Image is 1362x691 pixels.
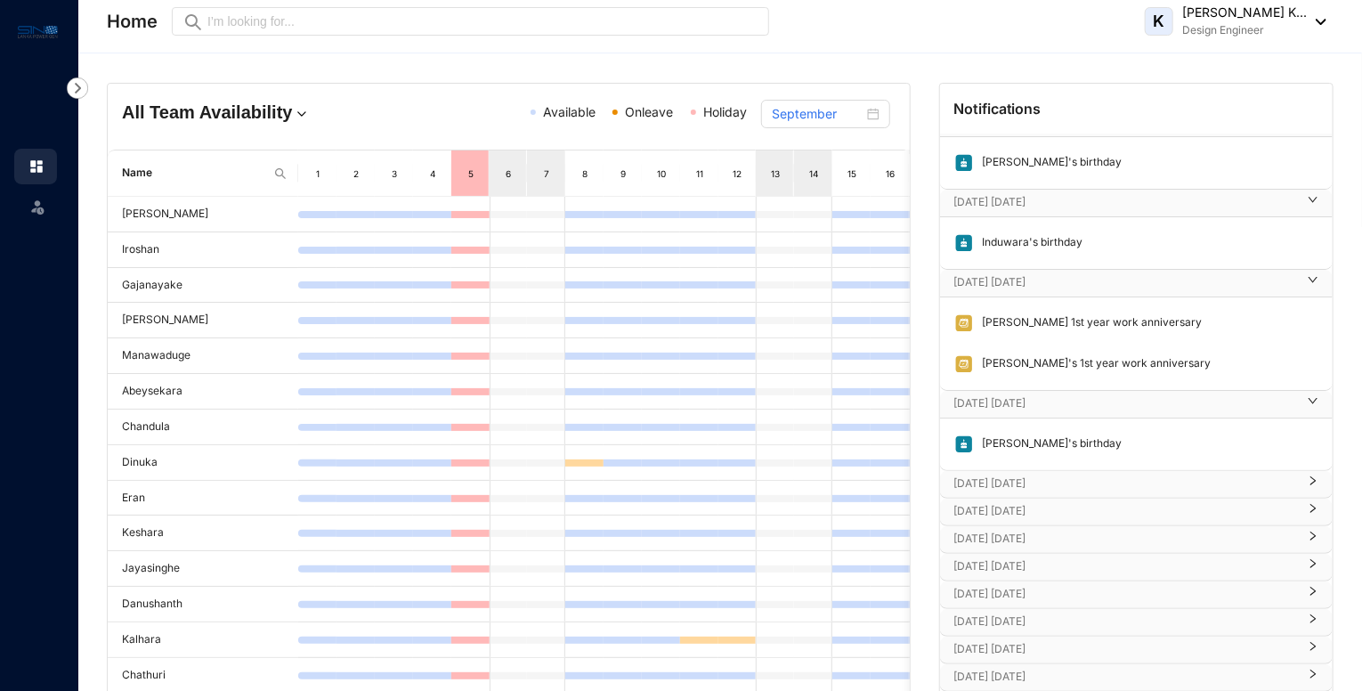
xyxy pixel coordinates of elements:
span: right [1308,510,1318,514]
div: [DATE] [DATE] [940,499,1333,525]
span: right [1308,676,1318,679]
span: right [1308,648,1318,652]
img: birthday.63217d55a54455b51415ef6ca9a78895.svg [954,435,974,454]
p: Home [107,9,158,34]
td: Manawaduge [108,338,298,374]
p: [DATE] [DATE] [954,613,1297,630]
td: Iroshan [108,232,298,268]
h4: All Team Availability [122,100,379,125]
div: 15 [845,165,860,183]
p: [DATE] [DATE] [954,585,1297,603]
td: Gajanayake [108,268,298,304]
div: 10 [654,165,669,183]
p: Induwara's birthday [974,233,1083,253]
div: [DATE] [DATE] [940,609,1333,636]
td: [PERSON_NAME] [108,303,298,338]
p: [DATE] [DATE] [954,640,1297,658]
img: birthday.63217d55a54455b51415ef6ca9a78895.svg [954,153,974,173]
td: Jayasinghe [108,551,298,587]
img: search.8ce656024d3affaeffe32e5b30621cb7.svg [273,167,288,181]
td: Abeysekara [108,374,298,410]
div: 8 [578,165,593,183]
p: [PERSON_NAME]'s 1st year work anniversary [974,354,1212,374]
div: [DATE] [DATE] [940,471,1333,498]
p: [DATE] [DATE] [954,273,1297,291]
p: [PERSON_NAME] K... [1182,4,1307,21]
div: [DATE] [DATE] [940,526,1333,553]
img: dropdown-black.8e83cc76930a90b1a4fdb6d089b7bf3a.svg [1307,19,1326,25]
td: Eran [108,481,298,516]
div: 14 [807,165,822,183]
input: I’m looking for... [207,12,758,31]
p: [PERSON_NAME]'s birthday [974,153,1123,173]
div: 7 [539,165,555,183]
p: Notifications [954,98,1042,119]
div: [DATE] [DATE] [940,664,1333,691]
div: 4 [426,165,441,183]
span: Onleave [625,104,673,119]
td: Kalhara [108,622,298,658]
span: Name [122,165,266,182]
p: [DATE] [DATE] [954,475,1297,492]
div: [DATE] [DATE] [940,391,1333,418]
p: [PERSON_NAME]'s birthday [974,435,1123,454]
li: Home [14,149,57,184]
span: right [1308,565,1318,569]
p: [DATE] [DATE] [954,394,1297,412]
p: [DATE] [DATE] [954,193,1297,211]
td: [PERSON_NAME] [108,197,298,232]
td: Keshara [108,516,298,551]
span: Available [543,104,596,119]
p: [DATE] [DATE] [954,557,1297,575]
span: right [1308,281,1318,285]
div: 3 [387,165,402,183]
div: 12 [730,165,745,183]
img: dropdown.780994ddfa97fca24b89f58b1de131fa.svg [293,105,311,123]
div: 5 [463,165,478,183]
p: Design Engineer [1182,21,1307,39]
span: right [1308,201,1318,205]
span: right [1308,402,1318,406]
p: [DATE] [DATE] [954,502,1297,520]
p: [DATE] [DATE] [954,530,1297,548]
span: right [1308,621,1318,624]
td: Danushanth [108,587,298,622]
img: leave-unselected.2934df6273408c3f84d9.svg [28,198,46,215]
div: [DATE] [DATE] [940,581,1333,608]
div: 16 [883,165,898,183]
div: 6 [501,165,515,183]
img: nav-icon-right.af6afadce00d159da59955279c43614e.svg [67,77,88,99]
div: [DATE] [DATE] [940,554,1333,581]
div: 1 [311,165,326,183]
img: home.c6720e0a13eba0172344.svg [28,159,45,175]
img: anniversary.d4fa1ee0abd6497b2d89d817e415bd57.svg [954,354,974,374]
p: [DATE] [DATE] [954,668,1297,686]
div: [DATE] [DATE] [940,637,1333,663]
img: birthday.63217d55a54455b51415ef6ca9a78895.svg [954,233,974,253]
td: Chandula [108,410,298,445]
img: anniversary.d4fa1ee0abd6497b2d89d817e415bd57.svg [954,313,974,333]
span: right [1308,483,1318,486]
span: right [1308,538,1318,541]
img: logo [18,21,58,42]
span: right [1308,593,1318,597]
div: 9 [616,165,631,183]
div: 11 [693,165,708,183]
input: Select month [772,104,863,124]
span: Holiday [703,104,747,119]
p: [PERSON_NAME] 1st year work anniversary [974,313,1203,333]
div: [DATE] [DATE] [940,270,1333,297]
div: [DATE] [DATE] [940,190,1333,216]
td: Dinuka [108,445,298,481]
span: K [1154,13,1165,29]
div: 13 [768,165,782,183]
div: 2 [349,165,364,183]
